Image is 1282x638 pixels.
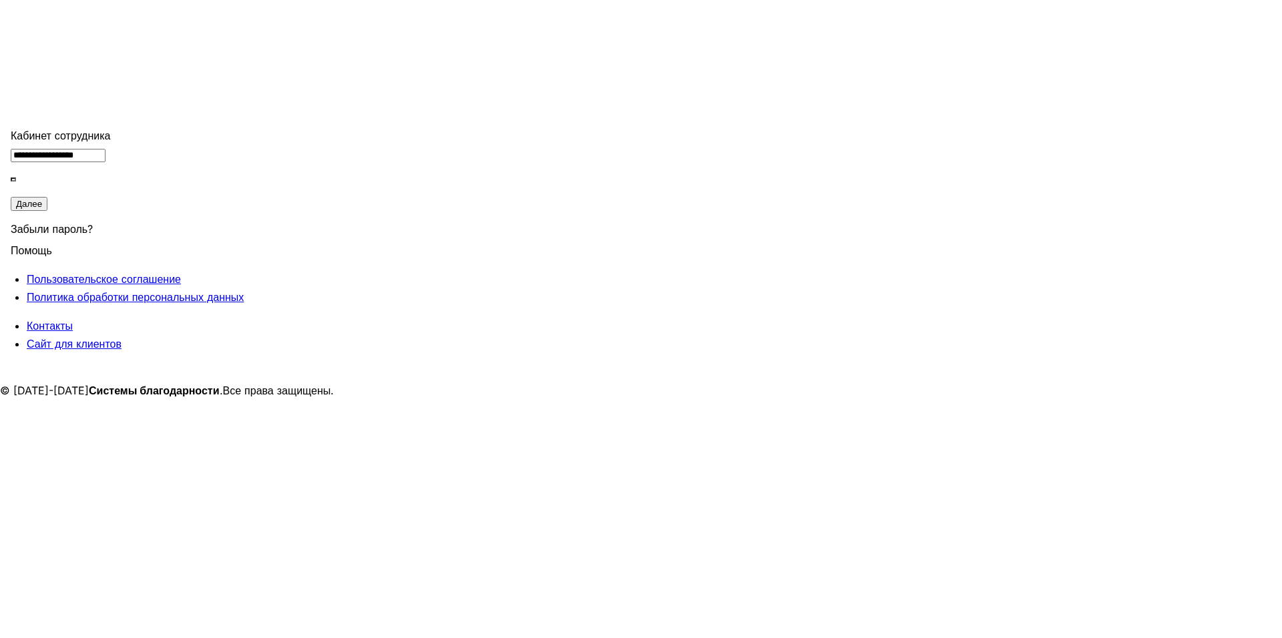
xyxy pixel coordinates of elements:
[89,384,220,397] strong: Системы благодарности
[11,127,290,145] div: Кабинет сотрудника
[27,319,73,332] span: Контакты
[27,272,181,286] span: Пользовательское соглашение
[223,384,335,397] span: Все права защищены.
[27,337,122,350] span: Сайт для клиентов
[11,197,47,211] button: Далее
[11,236,52,257] span: Помощь
[11,212,290,242] div: Забыли пароль?
[27,290,244,304] span: Политика обработки персональных данных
